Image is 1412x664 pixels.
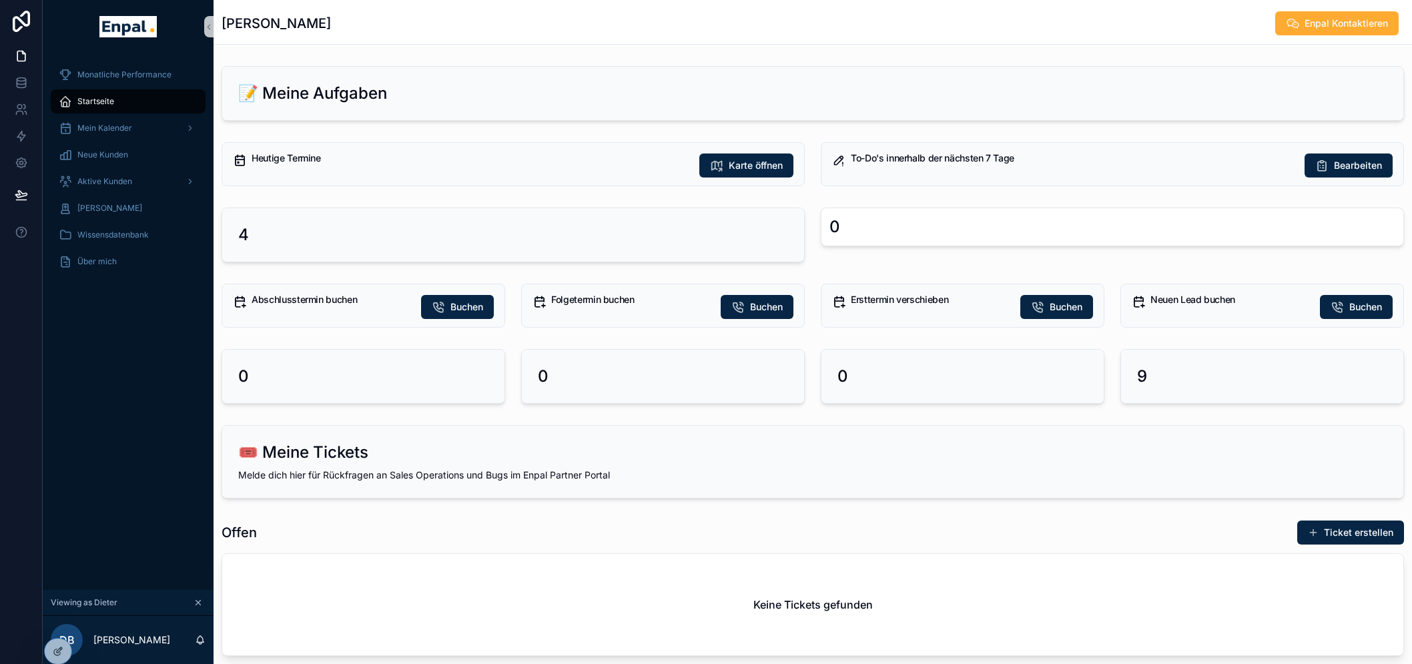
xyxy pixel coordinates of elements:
span: Buchen [1050,300,1082,314]
span: Karte öffnen [729,159,783,172]
button: Buchen [721,295,793,319]
a: Mein Kalender [51,116,206,140]
span: Buchen [750,300,783,314]
h2: 0 [837,366,848,387]
span: Enpal Kontaktieren [1305,17,1388,30]
a: Aktive Kunden [51,170,206,194]
h2: 4 [238,224,249,246]
span: Über mich [77,256,117,267]
span: Neue Kunden [77,149,128,160]
h2: 0 [538,366,549,387]
h2: 📝 Meine Aufgaben [238,83,387,104]
span: Mein Kalender [77,123,132,133]
h5: Folgetermin buchen [551,295,710,304]
a: Startseite [51,89,206,113]
button: Karte öffnen [699,153,793,178]
h5: To-Do's innerhalb der nächsten 7 Tage [851,153,1294,163]
div: 0 [829,216,840,238]
a: Wissensdatenbank [51,223,206,247]
h2: Keine Tickets gefunden [753,597,873,613]
span: [PERSON_NAME] [77,203,142,214]
span: Aktive Kunden [77,176,132,187]
span: Bearbeiten [1334,159,1382,172]
button: Buchen [1320,295,1393,319]
span: Startseite [77,96,114,107]
h1: [PERSON_NAME] [222,14,331,33]
a: [PERSON_NAME] [51,196,206,220]
span: Viewing as Dieter [51,597,117,608]
span: Wissensdatenbank [77,230,149,240]
button: Bearbeiten [1305,153,1393,178]
h2: 9 [1137,366,1147,387]
a: Neue Kunden [51,143,206,167]
h1: Offen [222,523,257,542]
p: [PERSON_NAME] [93,633,170,647]
img: App logo [99,16,156,37]
button: Ticket erstellen [1297,521,1404,545]
button: Buchen [1020,295,1093,319]
button: Buchen [421,295,494,319]
a: Über mich [51,250,206,274]
span: Melde dich hier für Rückfragen an Sales Operations und Bugs im Enpal Partner Portal [238,469,610,480]
span: DB [59,632,75,648]
h5: Abschlusstermin buchen [252,295,410,304]
span: Monatliche Performance [77,69,171,80]
h5: Heutige Termine [252,153,689,163]
h2: 🎟️ Meine Tickets [238,442,368,463]
span: Buchen [1349,300,1382,314]
h5: Neuen Lead buchen [1150,295,1309,304]
button: Enpal Kontaktieren [1275,11,1399,35]
a: Monatliche Performance [51,63,206,87]
div: scrollable content [43,53,214,291]
span: Buchen [450,300,483,314]
h2: 0 [238,366,249,387]
h5: Ersttermin verschieben [851,295,1010,304]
